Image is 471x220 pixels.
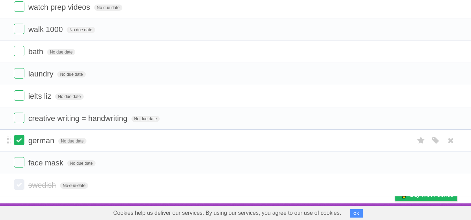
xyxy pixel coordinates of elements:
[14,135,24,145] label: Done
[28,158,65,167] span: face mask
[14,90,24,101] label: Done
[14,68,24,79] label: Done
[57,71,85,78] span: No due date
[415,135,428,146] label: Star task
[28,114,129,123] span: creative writing = handwriting
[28,3,92,11] span: watch prep videos
[14,46,24,56] label: Done
[55,93,83,100] span: No due date
[303,205,317,218] a: About
[28,25,64,34] span: walk 1000
[413,205,457,218] a: Suggest a feature
[28,92,53,100] span: ielts liz
[350,209,363,218] button: OK
[410,189,454,201] span: Buy me a coffee
[14,179,24,190] label: Done
[14,1,24,12] label: Done
[58,138,86,144] span: No due date
[47,49,75,55] span: No due date
[14,24,24,34] label: Done
[28,181,58,189] span: swedish
[14,113,24,123] label: Done
[386,205,404,218] a: Privacy
[106,206,348,220] span: Cookies help us deliver our services. By using our services, you agree to our use of cookies.
[14,157,24,168] label: Done
[67,27,95,33] span: No due date
[28,136,56,145] span: german
[94,5,122,11] span: No due date
[131,116,160,122] span: No due date
[363,205,378,218] a: Terms
[326,205,354,218] a: Developers
[28,70,55,78] span: laundry
[67,160,96,166] span: No due date
[60,182,88,189] span: No due date
[28,47,45,56] span: bath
